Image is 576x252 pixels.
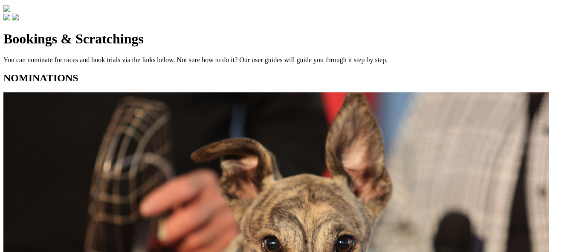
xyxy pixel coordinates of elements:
p: You can nominate for races and book trials via the links below. Not sure how to do it? Our user g... [3,56,573,64]
img: logo-grsa-white.png [3,5,10,12]
img: facebook.svg [3,14,10,20]
h2: NOMINATIONS [3,72,573,84]
h1: Bookings & Scratchings [3,31,573,47]
img: twitter.svg [12,14,19,20]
